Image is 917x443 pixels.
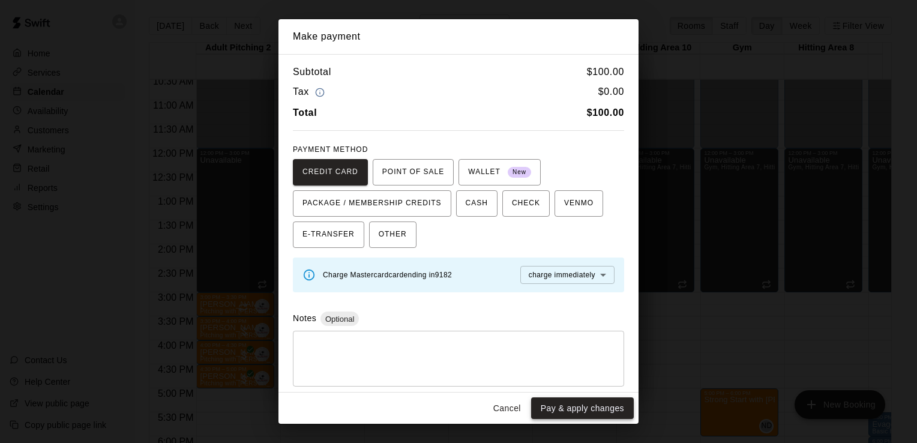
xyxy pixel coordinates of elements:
button: VENMO [555,190,603,217]
span: Optional [320,315,359,324]
h6: Tax [293,84,328,100]
b: $ 100.00 [587,107,624,118]
span: Charge Mastercard card ending in 9182 [323,271,452,279]
button: CREDIT CARD [293,159,368,185]
button: POINT OF SALE [373,159,454,185]
button: CHECK [502,190,550,217]
span: CHECK [512,194,540,213]
button: WALLET New [458,159,541,185]
span: E-TRANSFER [302,225,355,244]
span: POINT OF SALE [382,163,444,182]
span: PACKAGE / MEMBERSHIP CREDITS [302,194,442,213]
b: Total [293,107,317,118]
span: OTHER [379,225,407,244]
button: Pay & apply changes [531,397,634,420]
span: New [508,164,531,181]
button: E-TRANSFER [293,221,364,248]
h2: Make payment [278,19,639,54]
span: CREDIT CARD [302,163,358,182]
h6: $ 100.00 [587,64,624,80]
button: OTHER [369,221,416,248]
span: WALLET [468,163,531,182]
label: Notes [293,313,316,323]
button: CASH [456,190,498,217]
h6: $ 0.00 [598,84,624,100]
h6: Subtotal [293,64,331,80]
span: PAYMENT METHOD [293,145,368,154]
span: CASH [466,194,488,213]
button: PACKAGE / MEMBERSHIP CREDITS [293,190,451,217]
button: Cancel [488,397,526,420]
span: VENMO [564,194,594,213]
span: charge immediately [529,271,595,279]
